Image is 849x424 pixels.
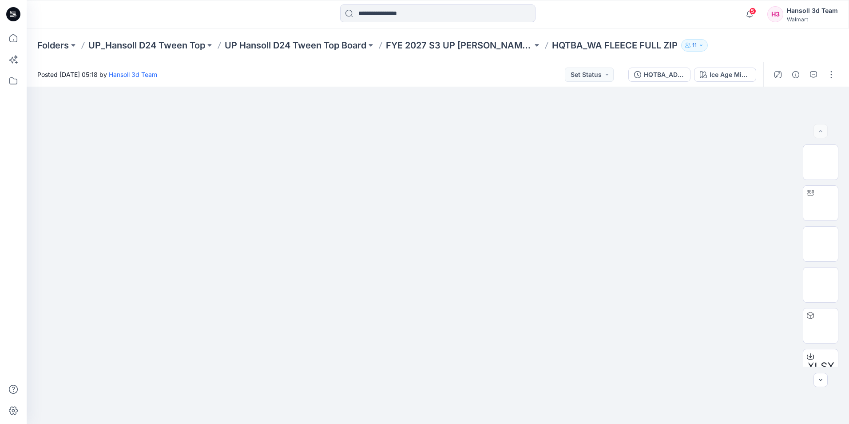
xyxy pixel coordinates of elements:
[807,359,834,375] span: XLSX
[692,40,697,50] p: 11
[787,5,838,16] div: Hansoll 3d Team
[787,16,838,23] div: Walmart
[681,39,708,52] button: 11
[552,39,678,52] p: HQTBA_WA FLEECE FULL ZIP
[225,39,366,52] a: UP Hansoll D24 Tween Top Board
[37,70,157,79] span: Posted [DATE] 05:18 by
[88,39,205,52] a: UP_Hansoll D24 Tween Top
[694,68,756,82] button: Ice Age Mineral Wash
[789,68,803,82] button: Details
[628,68,690,82] button: HQTBA_ADM FC_WA FLEECE FULL ZIP
[644,70,685,80] div: HQTBA_ADM FC_WA FLEECE FULL ZIP
[749,8,756,15] span: 5
[710,70,750,80] div: Ice Age Mineral Wash
[767,6,783,22] div: H3
[37,39,69,52] a: Folders
[386,39,532,52] a: FYE 2027 S3 UP [PERSON_NAME] TOP
[109,71,157,78] a: Hansoll 3d Team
